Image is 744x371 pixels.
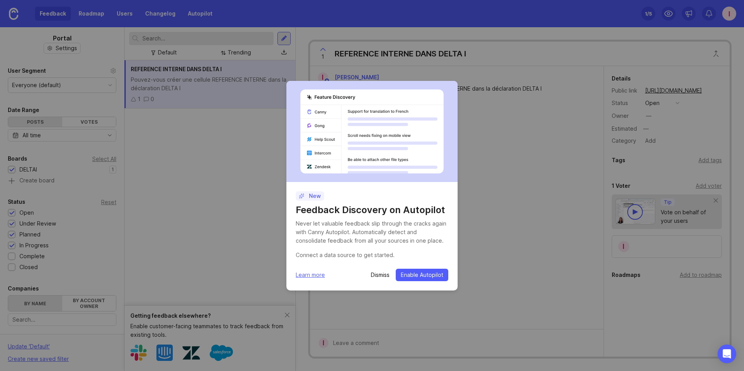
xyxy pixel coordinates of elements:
[296,251,448,259] div: Connect a data source to get started.
[371,271,390,279] button: Dismiss
[718,345,736,363] div: Open Intercom Messenger
[296,271,325,279] a: Learn more
[296,219,448,245] div: Never let valuable feedback slip through the cracks again with Canny Autopilot. Automatically det...
[401,271,443,279] span: Enable Autopilot
[396,269,448,281] button: Enable Autopilot
[309,192,321,200] font: New
[300,89,444,173] img: autopilot-456452bdd303029aca878276f8eef889.svg
[296,204,448,216] h1: Feedback Discovery on Autopilot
